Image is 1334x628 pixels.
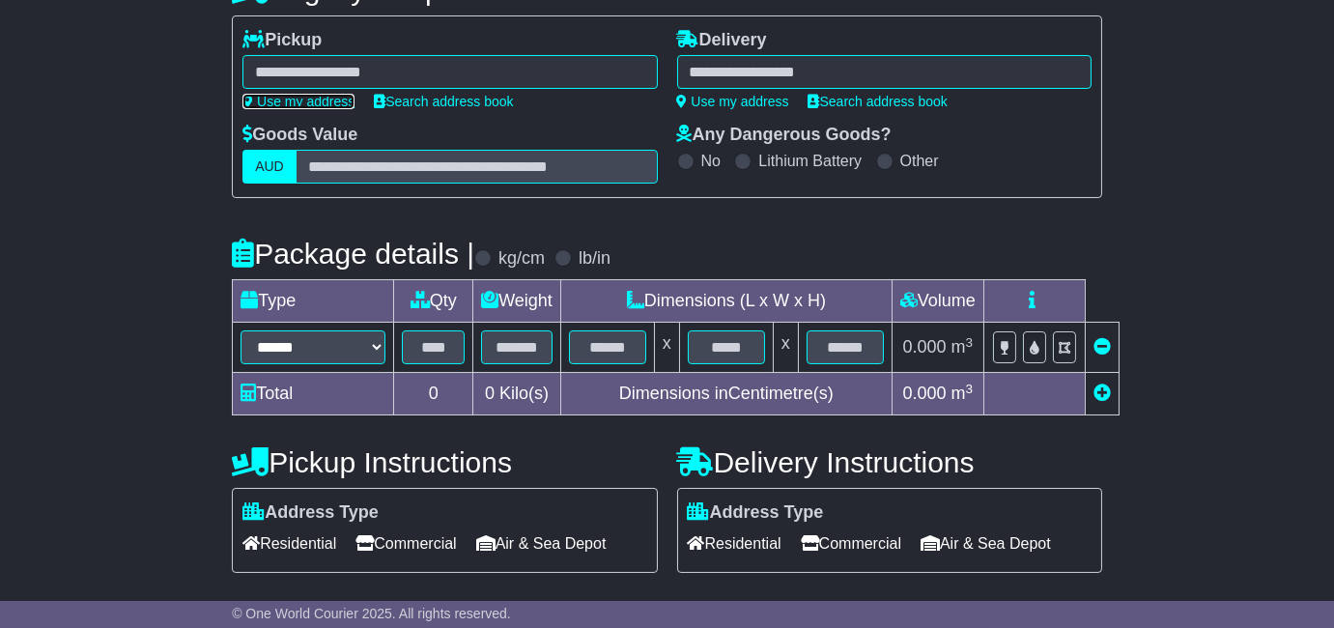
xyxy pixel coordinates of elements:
[242,528,336,558] span: Residential
[801,528,901,558] span: Commercial
[903,384,947,403] span: 0.000
[903,337,947,357] span: 0.000
[892,280,983,323] td: Volume
[654,323,679,373] td: x
[233,280,394,323] td: Type
[473,373,561,415] td: Kilo(s)
[233,373,394,415] td: Total
[579,248,610,270] label: lb/in
[232,238,474,270] h4: Package details |
[473,280,561,323] td: Weight
[677,94,789,109] a: Use my address
[677,446,1102,478] h4: Delivery Instructions
[688,502,824,524] label: Address Type
[677,30,767,51] label: Delivery
[232,446,657,478] h4: Pickup Instructions
[374,94,513,109] a: Search address book
[355,528,456,558] span: Commercial
[809,94,948,109] a: Search address book
[701,152,721,170] label: No
[951,337,974,357] span: m
[966,335,974,350] sup: 3
[242,125,357,146] label: Goods Value
[560,280,892,323] td: Dimensions (L x W x H)
[758,152,862,170] label: Lithium Battery
[242,94,355,109] a: Use my address
[394,373,473,415] td: 0
[921,528,1051,558] span: Air & Sea Depot
[1093,337,1111,357] a: Remove this item
[951,384,974,403] span: m
[242,30,322,51] label: Pickup
[900,152,939,170] label: Other
[498,248,545,270] label: kg/cm
[677,125,892,146] label: Any Dangerous Goods?
[485,384,495,403] span: 0
[394,280,473,323] td: Qty
[560,373,892,415] td: Dimensions in Centimetre(s)
[476,528,607,558] span: Air & Sea Depot
[773,323,798,373] td: x
[1093,384,1111,403] a: Add new item
[242,502,379,524] label: Address Type
[232,606,511,621] span: © One World Courier 2025. All rights reserved.
[966,382,974,396] sup: 3
[242,150,297,184] label: AUD
[688,528,781,558] span: Residential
